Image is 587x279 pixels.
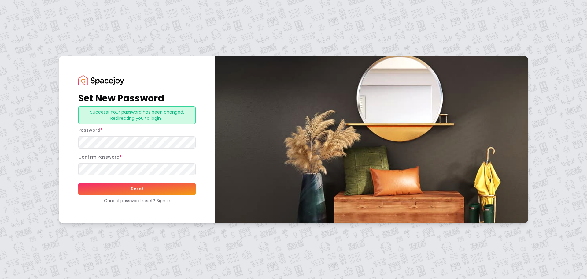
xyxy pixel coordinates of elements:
button: Reset [78,183,196,195]
img: Spacejoy Logo [78,75,124,85]
a: Sign in [157,198,170,204]
div: Success! Your password has been changed. Redirecting you to login... [78,106,196,124]
label: Confirm Password [78,154,122,160]
label: Password [78,127,102,133]
h1: Set New Password [78,93,196,104]
img: banner [215,56,528,223]
div: Cancel password reset? [78,198,196,204]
